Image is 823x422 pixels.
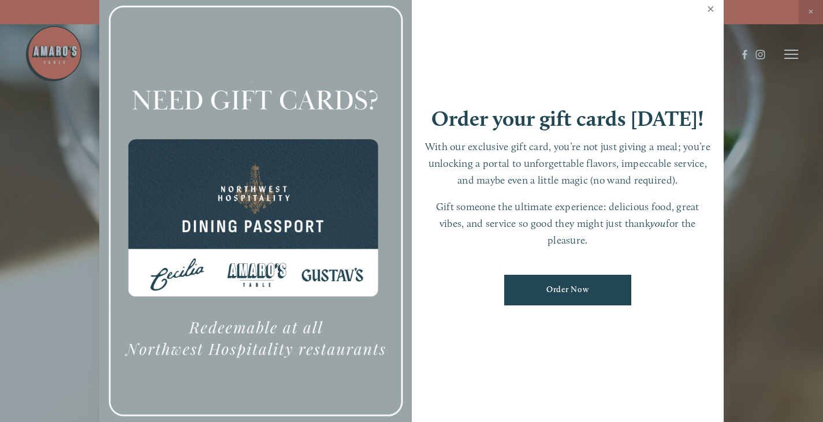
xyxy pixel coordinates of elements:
[650,217,666,229] em: you
[423,199,713,248] p: Gift someone the ultimate experience: delicious food, great vibes, and service so good they might...
[431,108,704,129] h1: Order your gift cards [DATE]!
[423,139,713,188] p: With our exclusive gift card, you’re not just giving a meal; you’re unlocking a portal to unforge...
[504,275,631,305] a: Order Now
